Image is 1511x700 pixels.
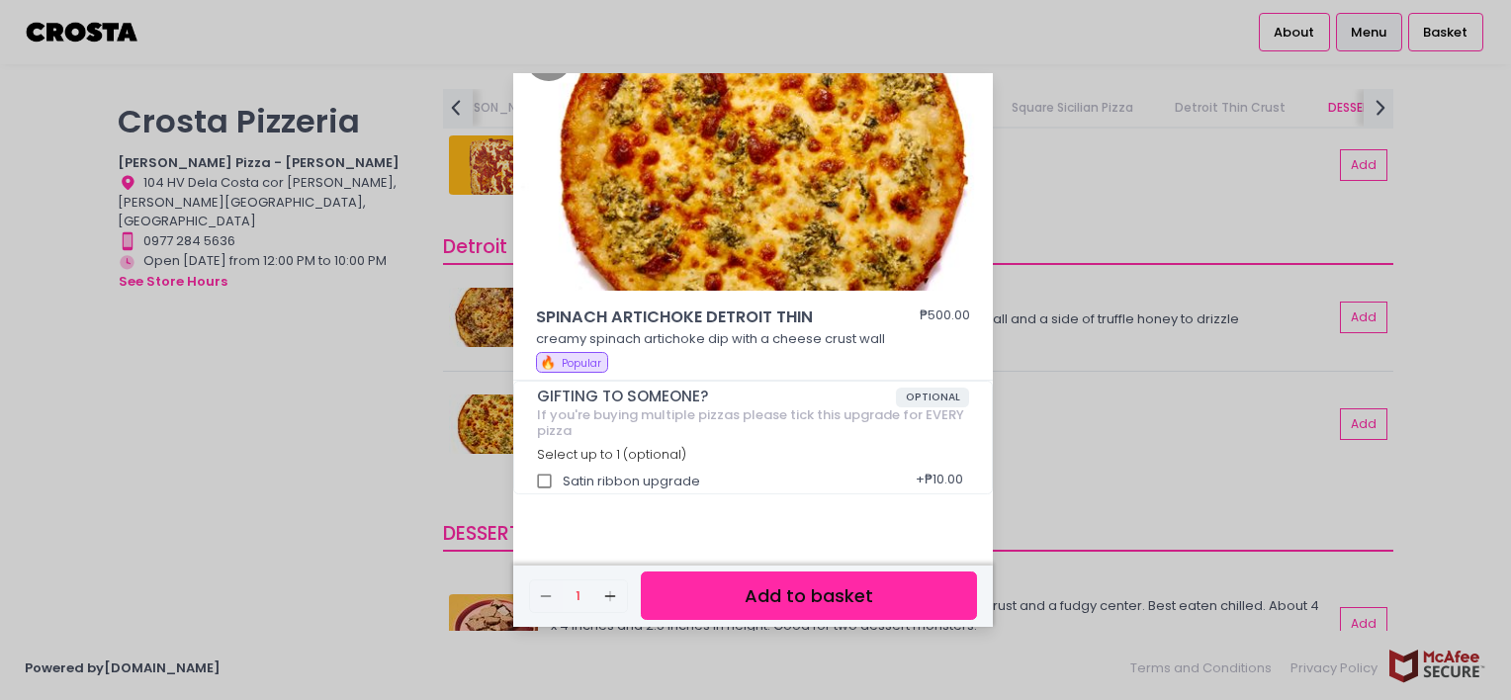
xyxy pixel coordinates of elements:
span: SPINACH ARTICHOKE DETROIT THIN [536,306,862,329]
img: SPINACH ARTICHOKE DETROIT THIN [513,22,993,291]
span: GIFTING TO SOMEONE? [537,388,896,405]
button: Add to basket [641,571,977,620]
span: OPTIONAL [896,388,970,407]
span: 🔥 [540,353,556,372]
span: Select up to 1 (optional) [537,446,686,463]
span: Popular [562,356,601,371]
div: + ₱10.00 [909,463,969,500]
div: If you're buying multiple pizzas please tick this upgrade for EVERY pizza [537,407,970,438]
p: creamy spinach artichoke dip with a cheese crust wall [536,329,971,349]
div: ₱500.00 [920,306,970,329]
